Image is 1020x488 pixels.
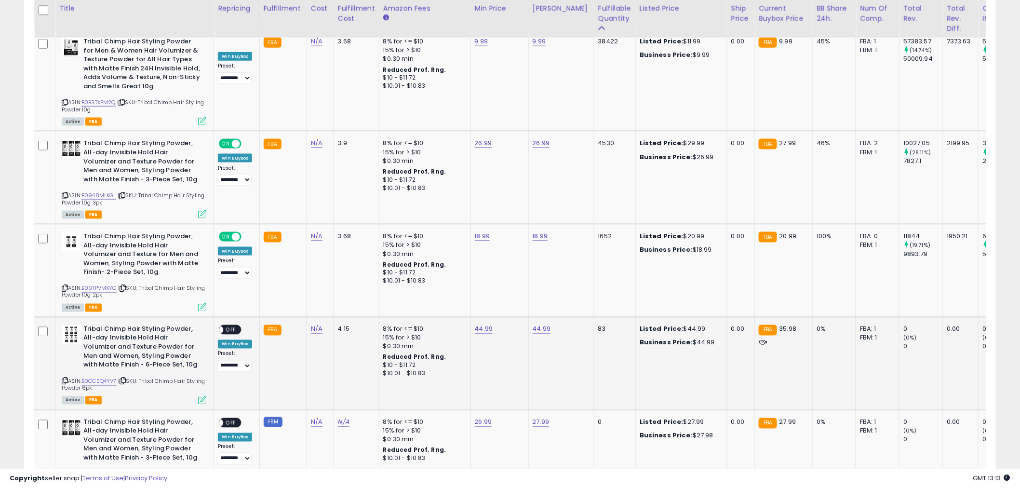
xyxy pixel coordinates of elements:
[383,334,463,342] div: 15% for > $10
[731,325,747,334] div: 0.00
[731,418,747,427] div: 0.00
[759,418,777,429] small: FBA
[903,325,942,334] div: 0
[218,258,252,279] div: Preset:
[759,37,777,48] small: FBA
[218,63,252,84] div: Preset:
[83,139,201,186] b: Tribal Chimp Hair Styling Powder, All-day Invisible Hold Hair Volumizer and Texture Powder for Me...
[338,3,375,24] div: Fulfillment Cost
[83,232,201,279] b: Tribal Chimp Hair Styling Powder, All-day Invisible Hold Hair Volumizer and Texture for Men and W...
[383,342,463,351] div: $0.30 min
[311,3,330,14] div: Cost
[62,118,84,126] span: All listings currently available for purchase on Amazon
[85,211,102,219] span: FBA
[125,474,167,483] a: Privacy Policy
[82,474,123,483] a: Terms of Use
[860,139,892,148] div: FBA: 2
[640,139,720,148] div: $29.99
[338,232,372,241] div: 3.68
[223,326,239,334] span: OFF
[383,232,463,241] div: 8% for <= $10
[81,191,116,200] a: B0948MLKGL
[311,37,322,46] a: N/A
[240,140,255,148] span: OFF
[640,37,684,46] b: Listed Price:
[640,338,693,347] b: Business Price:
[383,66,446,74] b: Reduced Prof. Rng.
[779,37,793,46] span: 9.99
[640,245,720,254] div: $18.99
[533,231,548,241] a: 18.99
[220,140,232,148] span: ON
[383,157,463,165] div: $0.30 min
[383,184,463,192] div: $10.01 - $10.83
[83,37,201,93] b: Tribal Chimp Hair Styling Powder for Men & Women Hair Volumizer & Texture Powder for All Hair Typ...
[338,325,372,334] div: 4.15
[240,233,255,241] span: OFF
[640,339,720,347] div: $44.99
[83,325,201,372] b: Tribal Chimp Hair Styling Powder, All-day Invisible Hold Hair Volumizer and Texture Powder for Me...
[640,50,693,59] b: Business Price:
[533,138,550,148] a: 26.99
[640,152,693,162] b: Business Price:
[338,37,372,46] div: 3.68
[383,37,463,46] div: 8% for <= $10
[218,351,252,372] div: Preset:
[62,232,81,251] img: 312N4w70BOL._SL40_.jpg
[383,74,463,82] div: $10 - $11.72
[475,138,492,148] a: 26.99
[640,431,693,440] b: Business Price:
[264,417,282,427] small: FBM
[640,245,693,254] b: Business Price:
[860,427,892,435] div: FBM: 1
[264,325,282,336] small: FBA
[759,139,777,149] small: FBA
[598,139,628,148] div: 4530
[218,340,252,349] div: Win BuyBox
[62,325,81,344] img: 41Iu-EuhM4L._SL40_.jpg
[947,325,971,334] div: 0.00
[903,157,942,165] div: 7827.1
[903,250,942,258] div: 9893.79
[640,231,684,241] b: Listed Price:
[759,325,777,336] small: FBA
[383,418,463,427] div: 8% for <= $10
[598,37,628,46] div: 38422
[338,418,349,427] a: N/A
[640,153,720,162] div: $26.99
[383,353,446,361] b: Reduced Prof. Rng.
[640,232,720,241] div: $20.99
[85,396,102,405] span: FBA
[62,304,84,312] span: All listings currently available for purchase on Amazon
[598,3,631,24] div: Fulfillable Quantity
[903,54,942,63] div: 50009.94
[383,139,463,148] div: 8% for <= $10
[759,3,808,24] div: Current Buybox Price
[817,37,848,46] div: 45%
[947,139,971,148] div: 2199.95
[947,3,974,34] div: Total Rev. Diff.
[338,139,372,148] div: 3.9
[62,37,81,56] img: 41H7KVYq0oL._SL40_.jpg
[264,139,282,149] small: FBA
[817,325,848,334] div: 0%
[62,211,84,219] span: All listings currently available for purchase on Amazon
[903,435,942,444] div: 0
[598,325,628,334] div: 83
[817,232,848,241] div: 100%
[817,139,848,148] div: 46%
[81,378,117,386] a: B0CCSQ4YV7
[982,427,996,435] small: (0%)
[903,334,917,342] small: (0%)
[947,232,971,241] div: 1950.21
[383,3,467,14] div: Amazon Fees
[910,149,931,156] small: (28.11%)
[383,46,463,54] div: 15% for > $10
[860,325,892,334] div: FBA: 1
[903,427,917,435] small: (0%)
[383,14,389,22] small: Amazon Fees.
[598,418,628,427] div: 0
[640,37,720,46] div: $11.99
[383,427,463,435] div: 15% for > $10
[860,46,892,54] div: FBM: 1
